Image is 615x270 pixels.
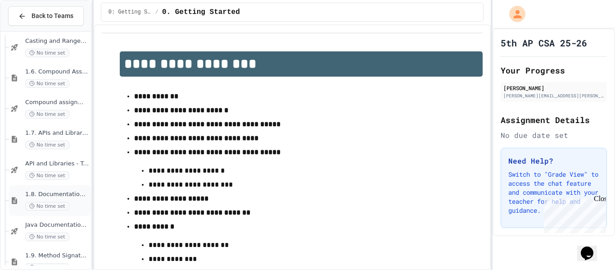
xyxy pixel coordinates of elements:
p: Switch to "Grade View" to access the chat feature and communicate with your teacher for help and ... [508,170,599,215]
button: Back to Teams [8,6,84,26]
span: Casting and Ranges of variables - Quiz [25,37,89,45]
span: 1.8. Documentation with Comments and Preconditions [25,191,89,198]
span: 0. Getting Started [162,7,240,18]
span: Compound assignment operators - Quiz [25,99,89,106]
span: / [155,9,158,16]
h2: Assignment Details [501,114,607,126]
span: No time set [25,49,69,57]
h3: Need Help? [508,156,599,166]
span: No time set [25,202,69,211]
span: No time set [25,79,69,88]
div: [PERSON_NAME] [503,84,604,92]
h1: 5th AP CSA 25-26 [501,37,587,49]
span: No time set [25,110,69,119]
span: 0: Getting Started [109,9,152,16]
span: 1.6. Compound Assignment Operators [25,68,89,76]
span: 1.9. Method Signatures [25,252,89,260]
div: Chat with us now!Close [4,4,62,57]
span: Java Documentation with Comments - Topic 1.8 [25,221,89,229]
div: My Account [500,4,528,24]
iframe: chat widget [540,195,606,233]
span: No time set [25,171,69,180]
span: Back to Teams [32,11,73,21]
span: No time set [25,141,69,149]
span: No time set [25,233,69,241]
div: [PERSON_NAME][EMAIL_ADDRESS][PERSON_NAME][DOMAIN_NAME] [503,92,604,99]
span: API and Libraries - Topic 1.7 [25,160,89,168]
span: 1.7. APIs and Libraries [25,129,89,137]
h2: Your Progress [501,64,607,77]
div: No due date set [501,130,607,141]
iframe: chat widget [577,234,606,261]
